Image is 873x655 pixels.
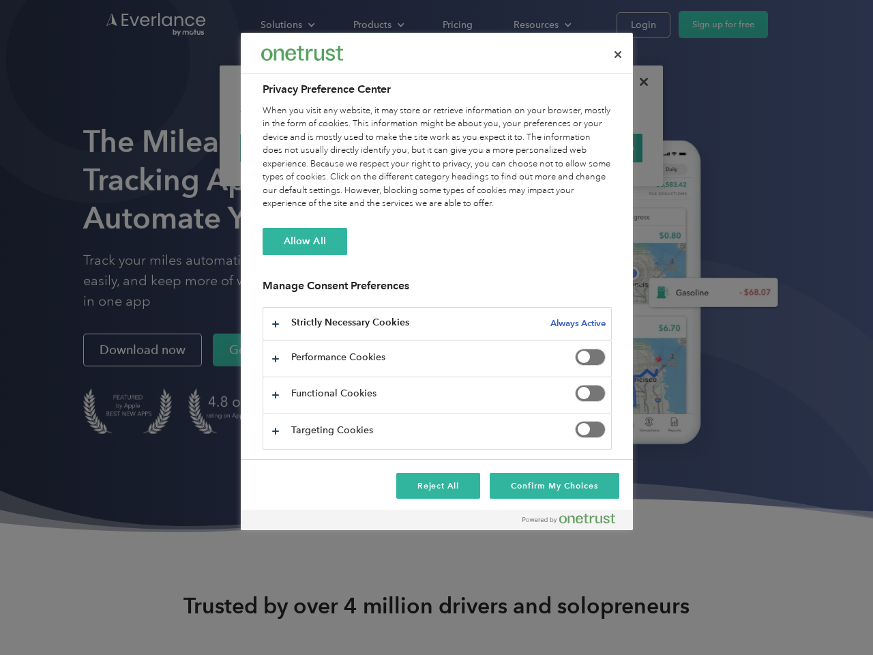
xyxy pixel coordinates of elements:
[241,33,633,530] div: Privacy Preference Center
[263,104,612,211] div: When you visit any website, it may store or retrieve information on your browser, mostly in the f...
[603,40,633,70] button: Close
[263,81,612,98] h2: Privacy Preference Center
[522,513,615,524] img: Powered by OneTrust Opens in a new Tab
[490,473,619,499] button: Confirm My Choices
[522,513,626,530] a: Powered by OneTrust Opens in a new Tab
[261,40,343,67] div: Everlance
[261,46,343,60] img: Everlance
[263,279,612,300] h3: Manage Consent Preferences
[263,228,347,255] button: Allow All
[396,473,481,499] button: Reject All
[241,33,633,530] div: Preference center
